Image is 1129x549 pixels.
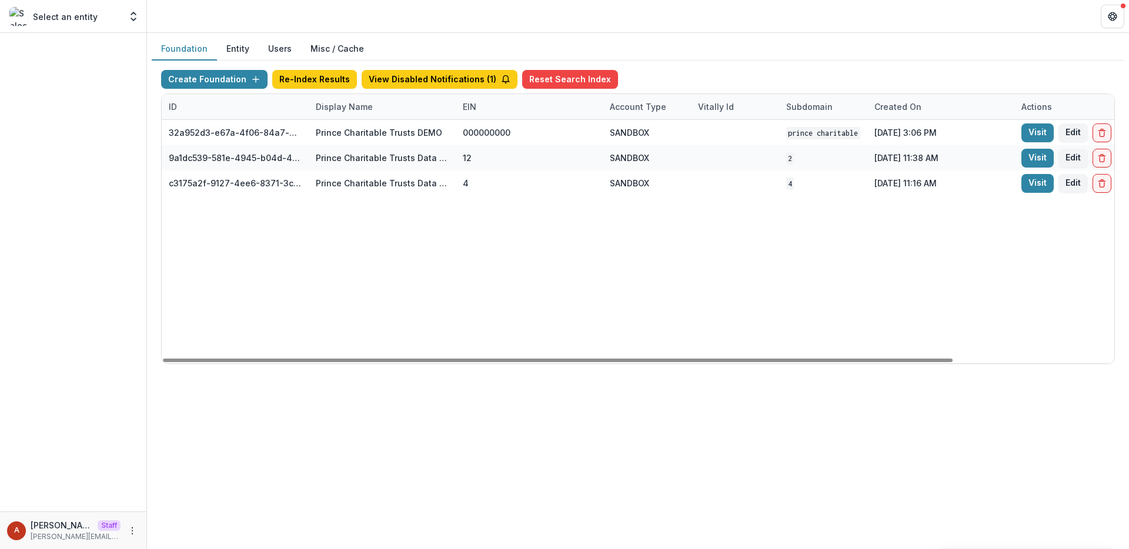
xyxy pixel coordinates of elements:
[1093,174,1111,193] button: Delete Foundation
[463,152,472,164] div: 12
[217,38,259,61] button: Entity
[309,94,456,119] div: Display Name
[1093,149,1111,168] button: Delete Foundation
[98,520,121,531] p: Staff
[603,94,691,119] div: Account Type
[162,101,184,113] div: ID
[1021,174,1054,193] a: Visit
[169,177,302,189] div: c3175a2f-9127-4ee6-8371-3c8e7a1350f5
[162,94,309,119] div: ID
[9,7,28,26] img: Select an entity
[169,126,302,139] div: 32a952d3-e67a-4f06-84a7-e1815100216c
[259,38,301,61] button: Users
[1058,174,1088,193] button: Edit
[31,531,121,542] p: [PERSON_NAME][EMAIL_ADDRESS][DOMAIN_NAME]
[309,101,380,113] div: Display Name
[867,145,1014,170] div: [DATE] 11:38 AM
[603,101,673,113] div: Account Type
[779,94,867,119] div: Subdomain
[691,94,779,119] div: Vitally Id
[1093,123,1111,142] button: Delete Foundation
[463,126,510,139] div: 000000000
[456,94,603,119] div: EIN
[169,152,302,164] div: 9a1dc539-581e-4945-b04d-43ed92e0b2c8
[1101,5,1124,28] button: Get Help
[161,70,268,89] button: Create Foundation
[1014,101,1059,113] div: Actions
[779,101,840,113] div: Subdomain
[522,70,618,89] button: Reset Search Index
[33,11,98,23] p: Select an entity
[1021,149,1054,168] a: Visit
[610,152,649,164] div: SANDBOX
[786,127,909,139] code: Prince Charitable Trusts DEMO
[14,527,19,534] div: Anna
[610,177,649,189] div: SANDBOX
[867,170,1014,196] div: [DATE] 11:16 AM
[301,38,373,61] button: Misc / Cache
[463,177,469,189] div: 4
[1058,123,1088,142] button: Edit
[125,524,139,538] button: More
[362,70,517,89] button: View Disabled Notifications (1)
[1021,123,1054,142] a: Visit
[867,120,1014,145] div: [DATE] 3:06 PM
[867,101,928,113] div: Created on
[786,152,794,165] code: 2
[152,38,217,61] button: Foundation
[867,94,1014,119] div: Created on
[125,5,142,28] button: Open entity switcher
[456,101,483,113] div: EIN
[272,70,357,89] button: Re-Index Results
[31,519,93,531] p: [PERSON_NAME]
[1058,149,1088,168] button: Edit
[786,178,794,190] code: 4
[610,126,649,139] div: SANDBOX
[691,101,741,113] div: Vitally Id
